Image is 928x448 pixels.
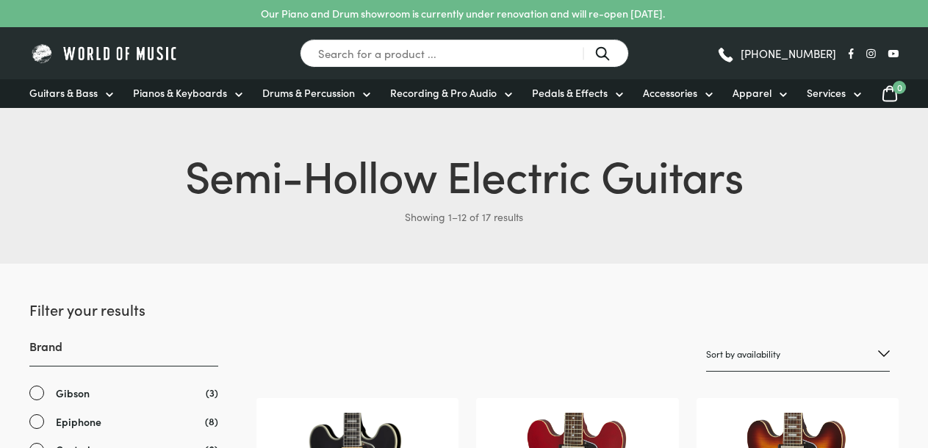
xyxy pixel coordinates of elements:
[133,85,227,101] span: Pianos & Keyboards
[715,286,928,448] iframe: Chat with our support team
[29,299,218,319] h2: Filter your results
[56,385,90,402] span: Gibson
[29,85,98,101] span: Guitars & Bass
[29,385,218,402] a: Gibson
[262,85,355,101] span: Drums & Percussion
[733,85,771,101] span: Apparel
[56,413,101,430] span: Epiphone
[29,413,218,430] a: Epiphone
[29,42,180,65] img: World of Music
[741,48,836,59] span: [PHONE_NUMBER]
[716,43,836,65] a: [PHONE_NUMBER]
[29,338,218,366] h3: Brand
[643,85,697,101] span: Accessories
[206,385,218,400] span: (3)
[300,39,629,68] input: Search for a product ...
[29,143,899,205] h1: Semi-Hollow Electric Guitars
[893,81,906,94] span: 0
[532,85,608,101] span: Pedals & Effects
[261,6,665,21] p: Our Piano and Drum showroom is currently under renovation and will re-open [DATE].
[29,205,899,228] p: Showing 1–12 of 17 results
[706,337,890,372] select: Shop order
[807,85,846,101] span: Services
[390,85,497,101] span: Recording & Pro Audio
[205,413,218,429] span: (8)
